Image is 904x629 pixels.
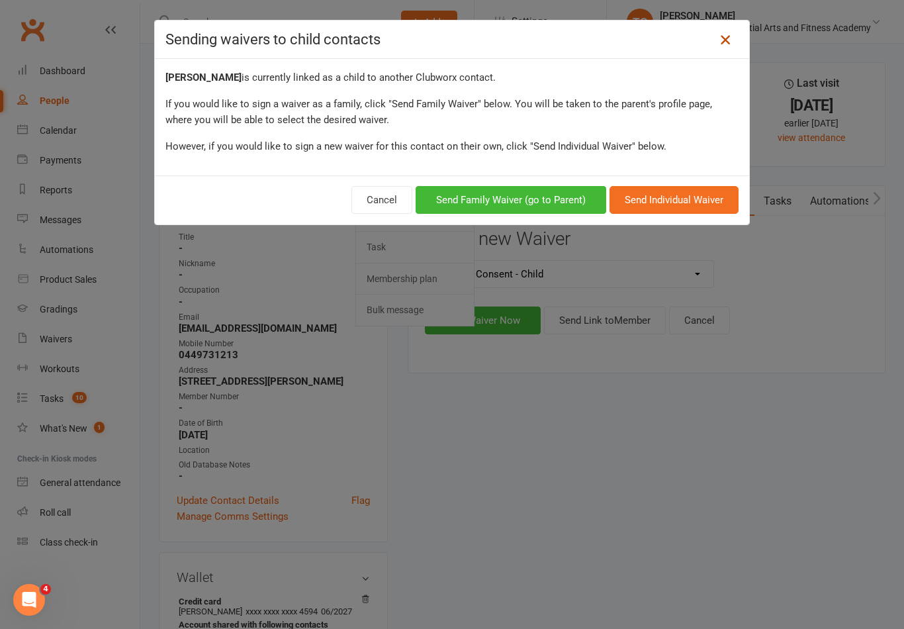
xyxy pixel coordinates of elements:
span: 4 [40,584,51,595]
strong: [PERSON_NAME] [165,72,242,83]
h4: Sending waivers to child contacts [165,31,739,48]
button: Send Family Waiver (go to Parent) [416,186,606,214]
a: Close [715,29,736,50]
iframe: Intercom live chat [13,584,45,616]
button: Send Individual Waiver [610,186,739,214]
button: Cancel [351,186,412,214]
div: However, if you would like to sign a new waiver for this contact on their own, click "Send Indivi... [165,138,739,154]
div: If you would like to sign a waiver as a family, click "Send Family Waiver" below. You will be tak... [165,96,739,128]
div: is currently linked as a child to another Clubworx contact. [165,70,739,85]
